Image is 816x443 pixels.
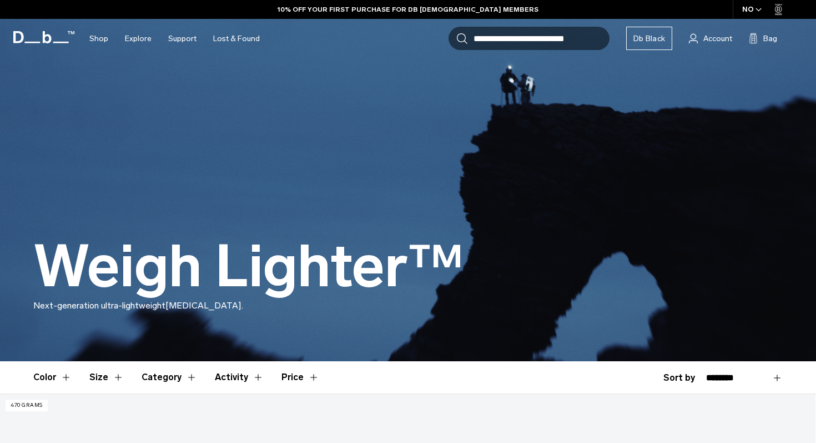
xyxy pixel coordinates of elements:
[763,33,777,44] span: Bag
[278,4,538,14] a: 10% OFF YOUR FIRST PURCHASE FOR DB [DEMOGRAPHIC_DATA] MEMBERS
[33,361,72,394] button: Toggle Filter
[626,27,672,50] a: Db Black
[142,361,197,394] button: Toggle Filter
[749,32,777,45] button: Bag
[81,19,268,58] nav: Main Navigation
[703,33,732,44] span: Account
[215,361,264,394] button: Toggle Filter
[89,361,124,394] button: Toggle Filter
[125,19,152,58] a: Explore
[33,300,165,311] span: Next-generation ultra-lightweight
[33,235,464,299] h1: Weigh Lighter™
[165,300,243,311] span: [MEDICAL_DATA].
[213,19,260,58] a: Lost & Found
[281,361,319,394] button: Toggle Price
[168,19,197,58] a: Support
[689,32,732,45] a: Account
[89,19,108,58] a: Shop
[6,400,48,411] p: 470 grams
